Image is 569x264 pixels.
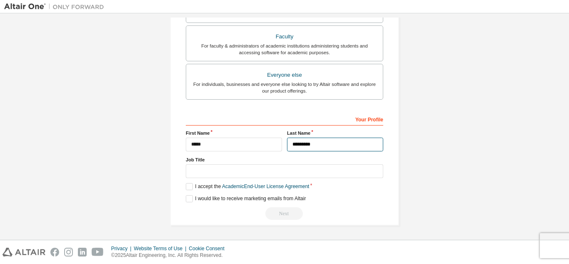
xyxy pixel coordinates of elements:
label: I accept the [186,183,309,190]
div: For individuals, businesses and everyone else looking to try Altair software and explore our prod... [191,81,378,94]
img: facebook.svg [50,248,59,256]
label: Job Title [186,156,383,163]
div: For faculty & administrators of academic institutions administering students and accessing softwa... [191,43,378,56]
div: Your Profile [186,112,383,126]
img: Altair One [4,3,108,11]
p: © 2025 Altair Engineering, Inc. All Rights Reserved. [111,252,230,259]
label: First Name [186,130,282,136]
div: Privacy [111,245,134,252]
div: Read and acccept EULA to continue [186,207,383,220]
div: Faculty [191,31,378,43]
img: linkedin.svg [78,248,87,256]
label: Last Name [287,130,383,136]
a: Academic End-User License Agreement [222,184,309,189]
div: Cookie Consent [189,245,229,252]
div: Everyone else [191,69,378,81]
img: altair_logo.svg [2,248,45,256]
label: I would like to receive marketing emails from Altair [186,195,306,202]
img: youtube.svg [92,248,104,256]
img: instagram.svg [64,248,73,256]
div: Website Terms of Use [134,245,189,252]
